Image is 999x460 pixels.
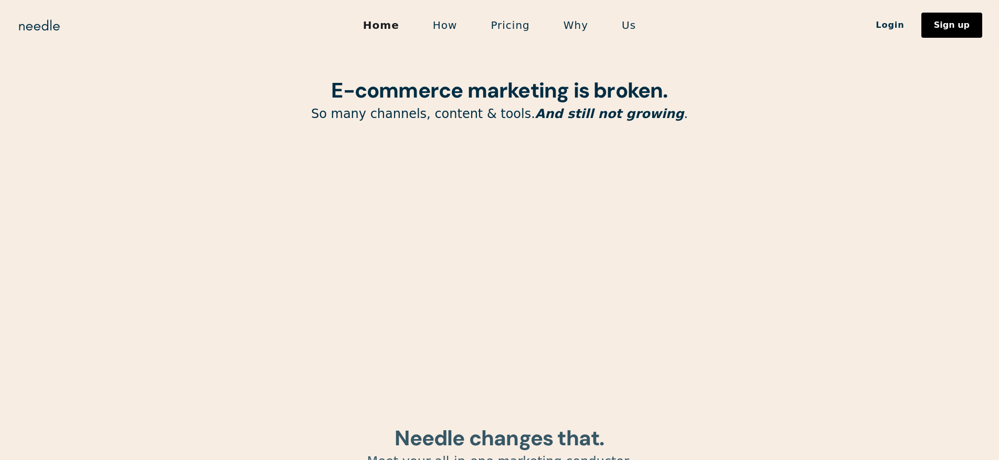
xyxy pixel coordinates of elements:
a: Home [346,14,416,36]
a: Pricing [474,14,546,36]
div: Sign up [934,21,970,29]
strong: E-commerce marketing is broken. [331,77,667,104]
a: Login [859,16,921,34]
em: And still not growing [535,106,684,121]
a: Why [547,14,605,36]
strong: Needle changes that. [395,424,604,452]
a: How [416,14,474,36]
p: So many channels, content & tools. . [232,106,767,122]
a: Us [605,14,653,36]
a: Sign up [921,13,982,38]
